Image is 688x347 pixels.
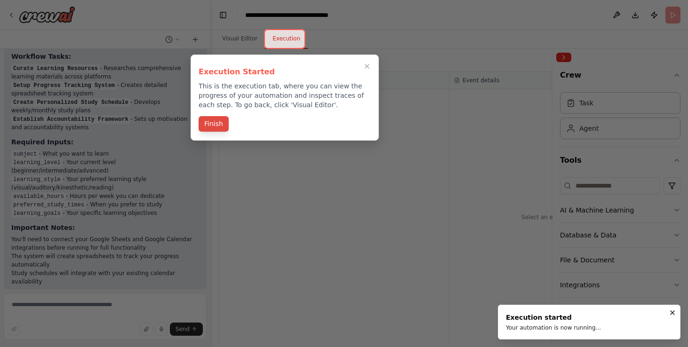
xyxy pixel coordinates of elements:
p: This is the execution tab, where you can view the progress of your automation and inspect traces ... [199,81,371,110]
button: Close walkthrough [361,61,373,72]
h3: Execution Started [199,66,371,78]
button: Finish [199,116,229,132]
div: Execution started [506,313,601,322]
button: Hide left sidebar [216,8,230,22]
div: Your automation is now running... [506,324,601,331]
